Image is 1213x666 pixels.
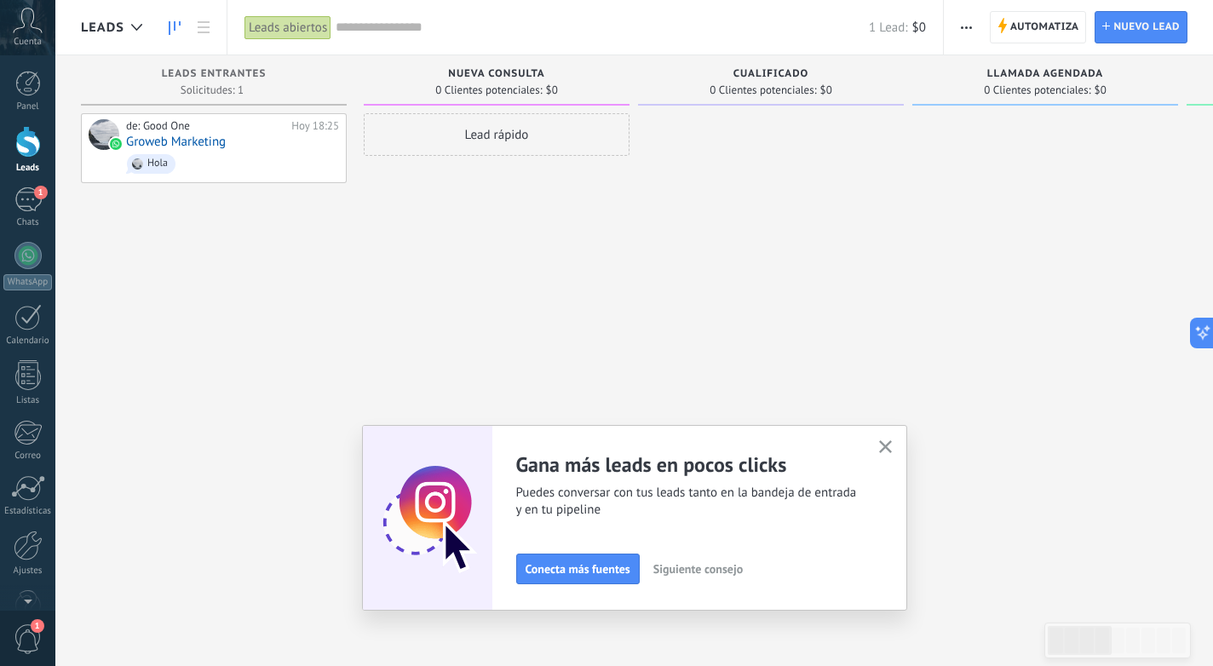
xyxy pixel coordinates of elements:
[448,68,544,80] span: Nueva consulta
[3,566,53,577] div: Ajustes
[954,11,979,43] button: Más
[990,11,1087,43] a: Automatiza
[516,554,640,584] button: Conecta más fuentes
[1113,12,1180,43] span: Nuevo lead
[14,37,42,48] span: Cuenta
[372,68,621,83] div: Nueva consulta
[3,217,53,228] div: Chats
[912,20,926,36] span: $0
[110,138,122,150] img: waba.svg
[710,85,816,95] span: 0 Clientes potenciales:
[646,556,750,582] button: Siguiente consejo
[733,68,809,80] span: Cualificado
[89,119,119,150] div: Groweb Marketing
[34,186,48,199] span: 1
[526,563,630,575] span: Conecta más fuentes
[162,68,267,80] span: Leads Entrantes
[31,619,44,633] span: 1
[160,11,189,44] a: Leads
[81,20,124,36] span: Leads
[1095,85,1107,95] span: $0
[244,15,331,40] div: Leads abiertos
[1095,11,1187,43] a: Nuevo lead
[3,506,53,517] div: Estadísticas
[189,11,218,44] a: Lista
[3,274,52,290] div: WhatsApp
[89,68,338,83] div: Leads Entrantes
[921,68,1170,83] div: Llamada agendada
[987,68,1103,80] span: Llamada agendada
[181,85,244,95] span: Solicitudes: 1
[435,85,542,95] span: 0 Clientes potenciales:
[3,163,53,174] div: Leads
[516,451,859,478] h2: Gana más leads en pocos clicks
[869,20,907,36] span: 1 Lead:
[3,101,53,112] div: Panel
[3,451,53,462] div: Correo
[126,135,226,149] a: Groweb Marketing
[291,119,339,133] div: Hoy 18:25
[364,113,629,156] div: Lead rápido
[126,119,285,133] div: de: Good One
[147,158,168,169] div: Hola
[820,85,832,95] span: $0
[653,563,743,575] span: Siguiente consejo
[1010,12,1079,43] span: Automatiza
[3,336,53,347] div: Calendario
[3,395,53,406] div: Listas
[516,485,859,519] span: Puedes conversar con tus leads tanto en la bandeja de entrada y en tu pipeline
[647,68,895,83] div: Cualificado
[546,85,558,95] span: $0
[984,85,1090,95] span: 0 Clientes potenciales:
